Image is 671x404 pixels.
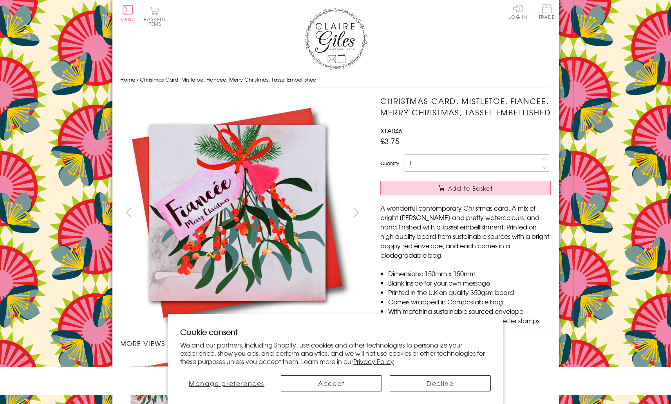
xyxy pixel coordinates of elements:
span: XTA046 [380,126,402,135]
span: Menu [120,16,136,23]
li: Printed in the U.K on quality 350gsm board [388,288,551,297]
li: With matching sustainable sourced envelope [388,306,551,316]
button: Accept [281,375,382,391]
button: next [347,204,365,221]
button: Add to Basket [380,181,551,195]
button: prev [120,204,138,221]
img: Christmas Card, Mistletoe, Fiancee, Merry Christmas, Tassel Embellished [120,95,355,330]
span: Christmas Card, Mistletoe, Fiancee, Merry Christmas, Tassel Embellished [140,76,317,83]
span: £3.75 [380,135,400,146]
a: Log In [508,4,527,19]
img: Christmas Card, Mistletoe, Fiancee, Merry Christmas, Tassel Embellished [365,95,600,331]
p: We and our partners, including Shopify, use cookies and other technologies to personalize your ex... [180,341,491,365]
span: Trade [539,4,555,19]
li: Blank inside for your own message [388,278,551,288]
h2: Cookie consent [180,326,491,337]
li: Comes wrapped in Compostable bag [388,297,551,306]
button: Basket0 items [144,6,165,26]
span: › [137,76,138,83]
label: Quantity [380,160,399,167]
nav: breadcrumbs [120,72,551,88]
span: Manage preferences [189,379,264,388]
a: Privacy Policy [353,357,394,366]
li: Dimensions: 150mm x 150mm [388,269,551,278]
img: Claire Giles Greetings Cards [304,8,367,70]
span: 0 items [147,16,165,27]
h3: More views [120,338,365,348]
button: Manage preferences [180,375,273,391]
a: Home [120,76,135,83]
span: Add to Basket [448,184,493,192]
button: Menu [120,5,136,22]
p: A wonderful contemporary Christmas card. A mix of bright [PERSON_NAME] and pretty watercolours, a... [380,203,551,260]
h1: Christmas Card, Mistletoe, Fiancee, Merry Christmas, Tassel Embellished [380,95,551,118]
button: Decline [390,375,491,391]
a: Trade [539,4,555,21]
